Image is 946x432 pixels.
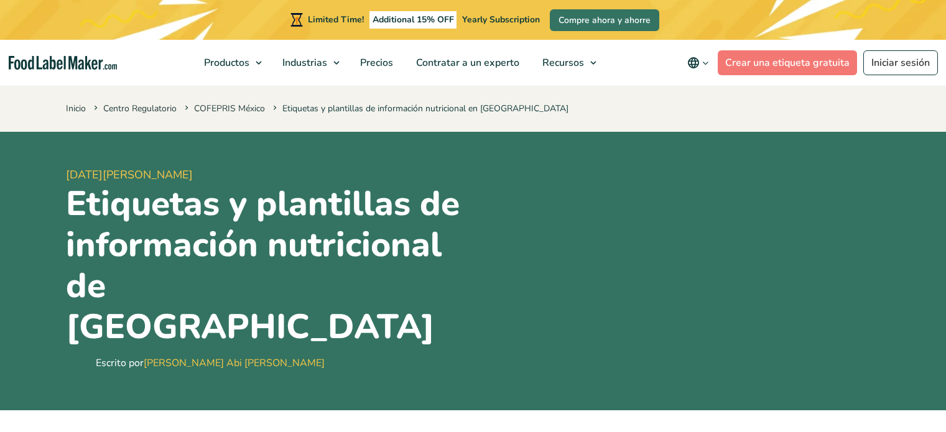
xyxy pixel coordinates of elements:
[539,56,585,70] span: Recursos
[405,40,528,86] a: Contratar a un experto
[863,50,938,75] a: Iniciar sesión
[462,14,540,25] span: Yearly Subscription
[103,103,177,114] a: Centro Regulatorio
[349,40,402,86] a: Precios
[66,183,468,347] h1: Etiquetas y plantillas de información nutricional de [GEOGRAPHIC_DATA]
[66,103,86,114] a: Inicio
[279,56,328,70] span: Industrias
[531,40,603,86] a: Recursos
[66,167,468,183] span: [DATE][PERSON_NAME]
[271,40,346,86] a: Industrias
[356,56,394,70] span: Precios
[144,356,325,370] a: [PERSON_NAME] Abi [PERSON_NAME]
[369,11,457,29] span: Additional 15% OFF
[271,103,568,114] span: Etiquetas y plantillas de información nutricional en [GEOGRAPHIC_DATA]
[200,56,251,70] span: Productos
[718,50,857,75] a: Crear una etiqueta gratuita
[412,56,521,70] span: Contratar a un experto
[308,14,364,25] span: Limited Time!
[96,356,325,370] div: Escrito por
[194,103,265,114] a: COFEPRIS México
[550,9,659,31] a: Compre ahora y ahorre
[193,40,268,86] a: Productos
[66,351,91,375] img: Maria Abi Hanna - Etiquetadora de alimentos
